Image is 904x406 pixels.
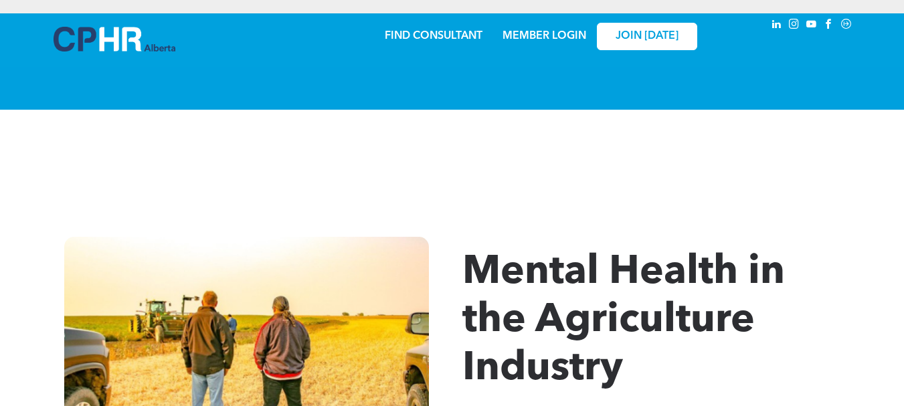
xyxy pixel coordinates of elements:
[787,17,802,35] a: instagram
[770,17,784,35] a: linkedin
[54,27,175,52] img: A blue and white logo for cp alberta
[462,253,785,389] span: Mental Health in the Agriculture Industry
[503,31,586,41] a: MEMBER LOGIN
[822,17,836,35] a: facebook
[804,17,819,35] a: youtube
[385,31,482,41] a: FIND CONSULTANT
[616,30,679,43] span: JOIN [DATE]
[839,17,854,35] a: Social network
[597,23,697,50] a: JOIN [DATE]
